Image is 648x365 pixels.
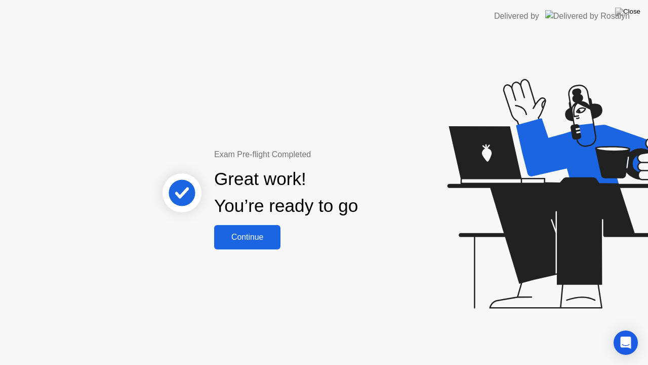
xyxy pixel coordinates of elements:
div: Open Intercom Messenger [614,331,638,355]
div: Delivered by [494,10,539,22]
button: Continue [214,225,280,249]
img: Delivered by Rosalyn [545,10,630,22]
img: Close [615,8,640,16]
div: Continue [217,233,277,242]
div: Exam Pre-flight Completed [214,149,423,161]
div: Great work! You’re ready to go [214,166,358,220]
